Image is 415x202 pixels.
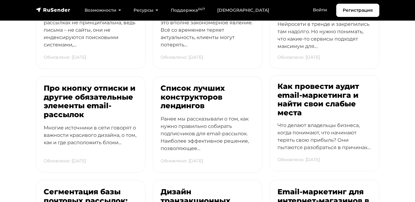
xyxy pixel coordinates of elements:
a: Регистрация [336,4,379,17]
p: Нейросети в тренде и закрепились там надолго. Но нужно понимать, что какие-то сервисы подходят ма... [277,21,372,61]
h3: Как провести аудит email-маркетинга и найти свои слабые места [277,82,372,117]
a: Ресурсы [127,4,165,17]
p: Обновлено: [DATE] [161,155,203,167]
h3: Про кнопку отписки и другие обязательные элементы email-рассылок [44,84,138,119]
a: Как провести аудит email-маркетинга и найти свои слабые места Что делают владельцы бизнеса, когда... [270,75,379,171]
p: Уникальность текста в email-рассылках не принципиальна, ведь письма – не сайты, они не индексирую... [44,12,138,60]
p: Многие источники в сети говорят о важности красивого дизайна, о том, как и где расположить блоки… [44,124,138,157]
h3: Список лучших конструкторов лендингов [161,84,255,110]
p: Устаревание базы подписчиков – это вполне закономерное явление. Всё со временем теряет актуальнос... [161,12,255,60]
a: Про кнопку отписки и другие обязательные элементы email-рассылок Многие источники в сети говорят ... [36,76,146,172]
a: Войти [307,4,333,16]
p: Обновлено: [DATE] [44,51,86,64]
p: Что делают владельцы бизнеса, когда понимают, что начинают терять свою прибыль? Они пытаются разо... [277,122,372,162]
a: [DEMOGRAPHIC_DATA] [211,4,275,17]
p: Обновлено: [DATE] [277,51,320,64]
img: RuSender [36,7,70,13]
a: Возможности [78,4,127,17]
sup: 24/7 [198,7,205,11]
p: Обновлено: [DATE] [277,153,320,166]
a: Поддержка24/7 [165,4,211,17]
p: Обновлено: [DATE] [44,155,86,167]
p: Ранее мы рассказывали о том, как нужно правильно собирать подписчиков для email-рассылок. Наиболе... [161,115,255,163]
a: Список лучших конструкторов лендингов Ранее мы рассказывали о том, как нужно правильно собирать п... [153,76,262,172]
p: Обновлено: [DATE] [161,51,203,64]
